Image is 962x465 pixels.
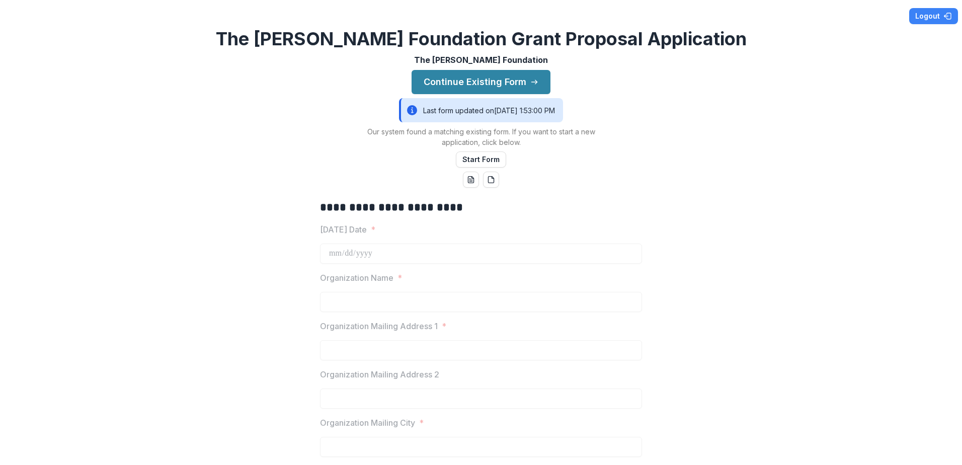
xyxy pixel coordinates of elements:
p: The [PERSON_NAME] Foundation [414,54,548,66]
button: Continue Existing Form [412,70,550,94]
h2: The [PERSON_NAME] Foundation Grant Proposal Application [216,28,747,50]
button: Start Form [456,151,506,168]
p: [DATE] Date [320,223,367,236]
p: Our system found a matching existing form. If you want to start a new application, click below. [355,126,607,147]
p: Organization Mailing City [320,417,415,429]
p: Organization Mailing Address 1 [320,320,438,332]
div: Last form updated on [DATE] 1:53:00 PM [399,98,563,122]
button: word-download [463,172,479,188]
p: Organization Name [320,272,393,284]
p: Organization Mailing Address 2 [320,368,439,380]
button: Logout [909,8,958,24]
button: pdf-download [483,172,499,188]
